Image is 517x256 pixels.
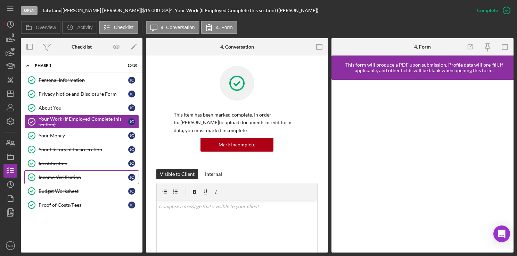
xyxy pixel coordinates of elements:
[39,147,128,152] div: Your History of Incarceration
[477,3,498,17] div: Complete
[24,198,139,212] a: Proof of Costs/FeesJC
[43,8,63,13] div: |
[146,21,199,34] button: 4. Conversation
[335,62,514,73] div: This form will produce a PDF upon submission. Profile data will pre-fill, if applicable, and othe...
[24,129,139,143] a: Your MoneyJC
[39,174,128,180] div: Income Verification
[128,188,135,195] div: J C
[39,188,128,194] div: Budget Worksheet
[128,91,135,97] div: J C
[21,21,60,34] button: Overview
[39,202,128,208] div: Proof of Costs/Fees
[39,91,128,97] div: Privacy Notice and Disclosure Form
[24,184,139,198] a: Budget WorksheetJC
[39,77,128,83] div: Personal Information
[24,73,139,87] a: Personal InformationJC
[43,7,61,13] b: Life Line
[77,25,92,30] label: Activity
[161,25,195,30] label: 4. Conversation
[24,170,139,184] a: Income VerificationJC
[24,87,139,101] a: Privacy Notice and Disclosure FormJC
[169,8,318,13] div: | 4. Your Work (If Employed Complete this section) ([PERSON_NAME])
[39,116,128,127] div: Your Work (If Employed Complete this section)
[128,174,135,181] div: J C
[201,21,237,34] button: 4. Form
[205,169,222,179] div: Internal
[219,138,255,152] div: Mark Incomplete
[63,8,142,13] div: [PERSON_NAME] [PERSON_NAME] |
[493,225,510,242] div: Open Intercom Messenger
[125,63,137,68] div: 10 / 10
[128,104,135,111] div: J C
[72,44,92,50] div: Checklist
[114,25,134,30] label: Checklist
[202,169,225,179] button: Internal
[39,161,128,166] div: Identification
[35,63,120,68] div: Phase 1
[39,105,128,111] div: About You
[128,118,135,125] div: J C
[160,169,195,179] div: Visible to Client
[470,3,514,17] button: Complete
[216,25,233,30] label: 4. Form
[3,239,17,253] button: MB
[220,44,254,50] div: 4. Conversation
[174,111,300,134] p: This item has been marked complete. In order for [PERSON_NAME] to upload documents or edit form d...
[128,146,135,153] div: J C
[99,21,138,34] button: Checklist
[128,160,135,167] div: J C
[128,77,135,84] div: J C
[162,8,169,13] div: 3 %
[62,21,97,34] button: Activity
[128,202,135,208] div: J C
[24,156,139,170] a: IdentificationJC
[24,143,139,156] a: Your History of IncarcerationJC
[24,115,139,129] a: Your Work (If Employed Complete this section)JC
[8,244,13,248] text: MB
[36,25,56,30] label: Overview
[338,87,507,246] iframe: Lenderfit form
[39,133,128,138] div: Your Money
[200,138,273,152] button: Mark Incomplete
[128,132,135,139] div: J C
[24,101,139,115] a: About YouJC
[414,44,431,50] div: 4. Form
[21,6,38,15] div: Open
[156,169,198,179] button: Visible to Client
[142,7,160,13] span: $15,000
